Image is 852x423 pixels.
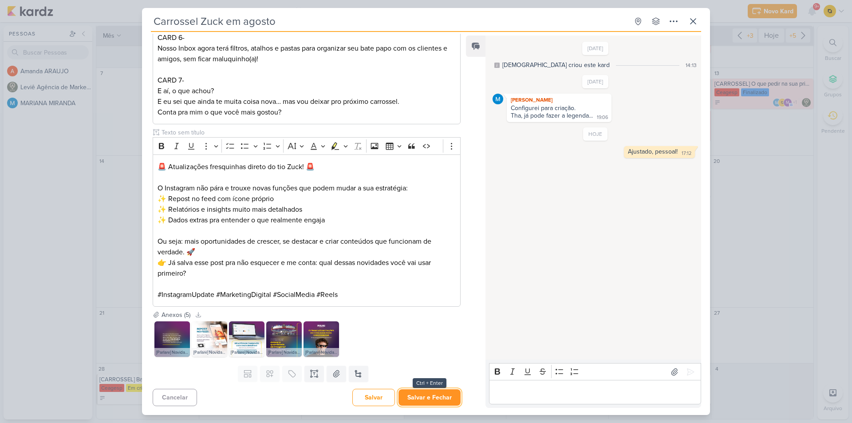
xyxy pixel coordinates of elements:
div: Tha, já pode fazer a legenda... [511,112,593,119]
button: Cancelar [153,389,197,406]
p: Nosso Inbox agora terá filtros, atalhos e pastas para organizar seu bate papo com os clientes e a... [158,43,456,64]
img: sgr7DZ1LA2VVxqz11Yv8tER3OPQNZ1-metaW1BhcmxhcmVdIE5vdmlkYWRlcyBJbnN0YWdyYW0gLSAwMS5wbmc=-.png [304,321,339,357]
div: [Parlare] Novidades Instagram - 04.png [229,348,264,357]
input: Texto sem título [160,128,461,137]
div: Editor toolbar [489,363,701,380]
div: Ajustado, pessoal! [628,148,678,155]
button: Salvar e Fechar [398,389,461,406]
div: [PERSON_NAME] [509,95,610,104]
p: O Instagram não pára e trouxe novas funções que podem mudar a sua estratégia: [158,172,456,194]
div: 19:06 [597,114,608,121]
div: 14:13 [686,61,697,69]
p: #InstagramUpdate #MarketingDigital #SocialMedia #Reels [158,289,456,300]
p: CARD 7- [158,64,456,86]
img: F70d3PTBuDnn5O6fr1e7sUO2UsUpWXObknPpa73S.png [192,321,227,357]
div: Editor toolbar [153,137,461,154]
div: [Parlare] Novidades Instagram - 01.png [304,348,339,357]
img: MARIANA MIRANDA [493,94,503,104]
div: Anexos (5) [162,310,190,320]
div: Ctrl + Enter [413,378,446,388]
div: 17:12 [682,150,691,157]
p: Ou seja: mais oportunidades de crescer, se destacar e criar conteúdos que funcionam de verdade. 🚀 [158,236,456,257]
p: Conta pra mim o que você mais gostou? [158,107,456,118]
img: ZMQfQ1x42IaVhYQZb1Buy3u05MRgOyXxgcdHhAew.png [229,321,264,357]
img: RHMSEeHIuAMkbFwqhSqp017olgOmFMvlYdFSG33A.png [266,321,302,357]
p: 👉 Já salva esse post pra não esquecer e me conta: qual dessas novidades você vai usar primeiro? [158,257,456,279]
div: [Parlare] Novidades Instagram - 02.png [154,348,190,357]
p: E aí, o que achou? E eu sei que ainda te muita coisa nova… mas vou deixar pro próximo carrossel. [158,86,456,107]
div: [Parlare] Novidades Instagram - 05.png [266,348,302,357]
button: Salvar [352,389,395,406]
div: Configurei para criação. [511,104,607,112]
div: [DEMOGRAPHIC_DATA] criou este kard [502,60,610,70]
img: FtdTQ6Qp7weWWWXpNJ5ywKxGpMf4yUB4NDMfLtOb.png [154,321,190,357]
p: CARD 6- [158,32,456,43]
div: Editor editing area: main [489,380,701,404]
p: ✨ Repost no feed com ícone próprio ✨ Relatórios e insights muito mais detalhados ✨ Dados extras p... [158,194,456,225]
div: Editor editing area: main [153,154,461,307]
div: [Parlare] Novidades Instagram - 03.png [192,348,227,357]
p: 🚨 Atualizações fresquinhas direto do tio Zuck! 🚨 [158,162,456,172]
input: Kard Sem Título [151,13,628,29]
